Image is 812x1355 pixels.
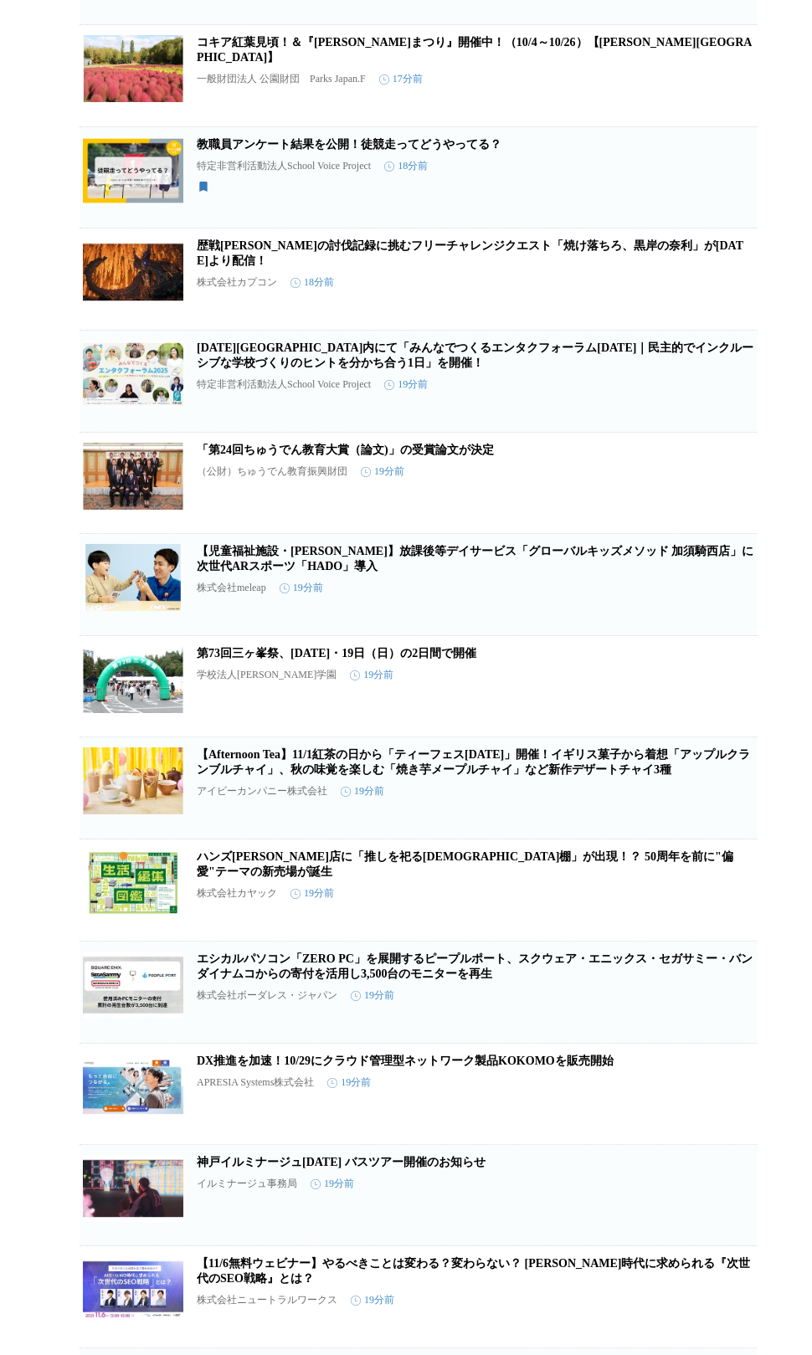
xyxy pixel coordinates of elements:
a: [DATE][GEOGRAPHIC_DATA]内にて「みんなでつくるエンタクフォーラム[DATE]｜民主的でインクルーシブな学校づくりのヒントを分かち合う1日」を開催！ [197,341,754,369]
p: 特定非営利活動法人School Voice Project [197,377,371,392]
time: 19分前 [350,668,393,682]
img: 11/23（日）東京都内にて「みんなでつくるエンタクフォーラム2025｜民主的でインクルーシブな学校づくりのヒントを分かち合う1日」を開催！ [83,341,183,408]
time: 18分前 [290,275,334,290]
p: 学校法人[PERSON_NAME]学園 [197,668,337,682]
p: アイビーカンパニー株式会社 [197,784,327,798]
a: 【11/6無料ウェビナー】やるべきことは変わる？変わらない？ [PERSON_NAME]時代に求められる『次世代のSEO戦略』とは？ [197,1257,751,1285]
img: 第73回三ヶ峯祭、10月18日（土）・19日（日）の2日間で開催 [83,646,183,713]
time: 19分前 [280,581,323,595]
a: 「第24回ちゅうでん教育大賞（論文)」の受賞論文が決定 [197,444,494,456]
p: 株式会社カプコン [197,275,277,290]
img: DX推進を加速！10/29にクラウド管理型ネットワーク製品KOKOMOを販売開始 [83,1054,183,1121]
a: 教職員アンケート結果を公開！徒競走ってどうやってる？ [197,138,501,151]
time: 18分前 [384,159,428,173]
a: 歴戦[PERSON_NAME]の討伐記録に挑むフリーチャレンジクエスト「焼け落ちろ、黒岸の奈利」が[DATE]より配信！ [197,239,743,267]
a: 神戸イルミナージュ[DATE] バスツアー開催のお知らせ [197,1156,486,1168]
p: 特定非営利活動法人School Voice Project [197,159,371,173]
img: 【Afternoon Tea】11/1紅茶の日から「ティーフェス2025」開催！イギリス菓子から着想「アップルクランブルチャイ」、秋の味覚を楽しむ「焼き芋メープルチャイ」など新作デザートチャイ3種 [83,747,183,814]
time: 17分前 [379,72,423,86]
time: 19分前 [327,1075,371,1090]
img: 神戸イルミナージュ2025 バスツアー開催のお知らせ [83,1155,183,1222]
a: ハンズ[PERSON_NAME]店に「推しを祀る[DEMOGRAPHIC_DATA]棚」が出現！？ 50周年を前に"偏愛"テーマの新売場が誕生 [197,850,733,878]
img: 歴戦王ヌ・エグドラの討伐記録に挑むフリーチャレンジクエスト「焼け落ちろ、黒岸の奈利」が10月29日(水)より配信！ [83,239,183,305]
p: 株式会社meleap [197,581,266,595]
time: 19分前 [311,1177,354,1191]
a: 【Afternoon Tea】11/1紅茶の日から「ティーフェス[DATE]」開催！イギリス菓子から着想「アップルクランブルチャイ」、秋の味覚を楽しむ「焼き芋メープルチャイ」など新作デザートチャイ3種 [197,748,750,776]
time: 19分前 [384,377,428,392]
img: エシカルパソコン「ZERO PC」を展開するピープルポート、スクウェア・エニックス・セガサミー・バンダイナムコからの寄付を活用し3,500台のモニターを再生 [83,952,183,1019]
p: APRESIA Systems株式会社 [197,1075,314,1090]
time: 19分前 [351,988,394,1003]
a: 第73回三ヶ峯祭、[DATE]・19日（日）の2日間で開催 [197,647,476,660]
a: 【児童福祉施設・[PERSON_NAME]】放課後等デイサービス「グローバルキッズメソッド 加須騎西店」に次世代ARスポーツ「HADO」導入 [197,545,753,572]
img: コキア紅葉見頃！＆『たきの紅葉まつり』開催中！（10/4～10/26）【滝野すずらん丘陵公園】 [83,35,183,102]
a: エシカルパソコン「ZERO PC」を展開するピープルポート、スクウェア・エニックス・セガサミー・バンダイナムコからの寄付を活用し3,500台のモニターを再生 [197,952,753,980]
time: 19分前 [341,784,384,798]
p: イルミナージュ事務局 [197,1177,297,1191]
p: 株式会社ニュートラルワークス [197,1293,337,1307]
time: 19分前 [290,886,334,901]
img: 教職員アンケート結果を公開！徒競走ってどうやってる？ [83,137,183,204]
img: 【11/6無料ウェビナー】やるべきことは変わる？変わらない？ AIO・LLMO時代に求められる『次世代のSEO戦略』とは？ [83,1256,183,1323]
p: （公財）ちゅうでん教育振興財団 [197,464,347,479]
svg: 保存済み [197,180,210,193]
p: 一般財団法人 公園財団 Parks Japan.F [197,72,366,86]
time: 19分前 [361,464,404,479]
img: 【児童福祉施設・関東初】放課後等デイサービス「グローバルキッズメソッド 加須騎西店」に次世代ARスポーツ「HADO」導入 [83,544,183,611]
time: 19分前 [351,1293,394,1307]
a: コキア紅葉見頃！＆『[PERSON_NAME]まつり』開催中！（10/4～10/26）【[PERSON_NAME][GEOGRAPHIC_DATA]】 [197,36,752,64]
img: 「第24回ちゅうでん教育大賞（論文)」の受賞論文が決定 [83,443,183,510]
p: 株式会社ボーダレス・ジャパン [197,988,337,1003]
img: ハンズ渋谷店に「推しを祀る神棚」が出現！？ 50周年を前に"偏愛"テーマの新売場が誕生 [83,849,183,916]
p: 株式会社カヤック [197,886,277,901]
a: DX推進を加速！10/29にクラウド管理型ネットワーク製品KOKOMOを販売開始 [197,1055,614,1067]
